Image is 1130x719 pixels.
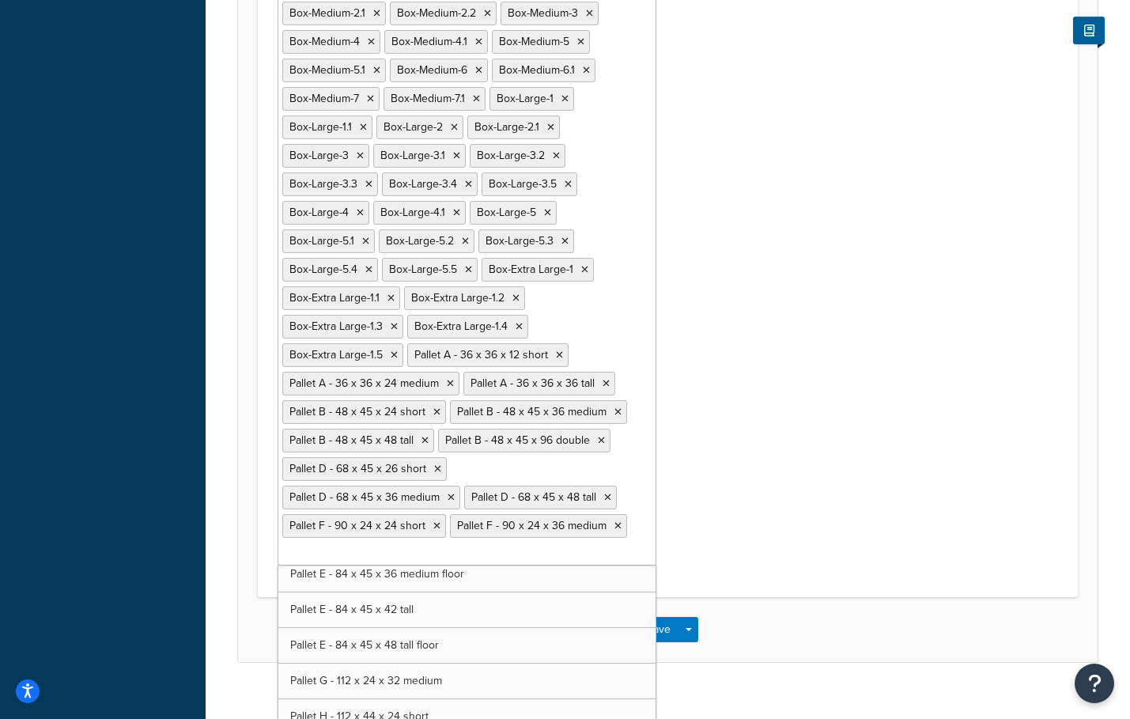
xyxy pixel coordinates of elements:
span: Box-Extra Large-1.4 [414,318,508,335]
span: Box-Medium-7.1 [391,90,465,107]
span: Box-Large-2 [384,119,443,135]
span: Box-Large-1.1 [289,119,352,135]
span: Box-Large-3.3 [289,176,357,192]
span: Box-Large-5.1 [289,233,354,249]
span: Pallet G - 112 x 24 x 32 medium [290,672,442,689]
span: Box-Large-5.5 [389,261,457,278]
span: Pallet E - 84 x 45 x 48 tall floor [290,637,439,653]
span: Box-Large-5.2 [386,233,454,249]
span: Box-Extra Large-1.3 [289,318,383,335]
span: Pallet D - 68 x 45 x 36 medium [289,489,440,505]
span: Box-Large-5.3 [486,233,554,249]
span: Box-Large-5.4 [289,261,357,278]
span: Box-Medium-6 [397,62,467,78]
span: Box-Medium-7 [289,90,359,107]
span: Box-Large-3 [289,147,349,164]
span: Box-Extra Large-1.5 [289,346,383,363]
span: Box-Large-3.1 [380,147,445,164]
span: Box-Medium-4.1 [391,33,467,50]
button: Save [637,617,680,642]
button: Show Help Docs [1073,17,1105,44]
span: Box-Medium-3 [508,5,578,21]
span: Pallet F - 90 x 24 x 36 medium [457,517,607,534]
span: Box-Large-1 [497,90,554,107]
span: Pallet E - 84 x 45 x 36 medium floor [290,566,464,582]
span: Pallet D - 68 x 45 x 48 tall [471,489,596,505]
span: Box-Large-5 [477,204,536,221]
span: Box-Large-3.5 [489,176,557,192]
span: Pallet F - 90 x 24 x 24 short [289,517,425,534]
span: Box-Medium-2.1 [289,5,365,21]
span: Box-Large-4 [289,204,349,221]
span: Box-Large-3.4 [389,176,457,192]
button: Open Resource Center [1075,664,1114,703]
a: Pallet E - 84 x 45 x 48 tall floor [278,628,656,663]
span: Box-Medium-4 [289,33,360,50]
span: Box-Medium-5 [499,33,569,50]
span: Pallet A - 36 x 36 x 12 short [414,346,548,363]
a: Pallet G - 112 x 24 x 32 medium [278,664,656,698]
span: Box-Large-4.1 [380,204,445,221]
span: Pallet B - 48 x 45 x 24 short [289,403,425,420]
span: Box-Medium-5.1 [289,62,365,78]
a: Pallet E - 84 x 45 x 36 medium floor [278,557,656,592]
span: Pallet B - 48 x 45 x 36 medium [457,403,607,420]
span: Box-Extra Large-1.1 [289,289,380,306]
span: Box-Medium-6.1 [499,62,575,78]
span: Pallet A - 36 x 36 x 36 tall [471,375,595,392]
span: Pallet B - 48 x 45 x 48 tall [289,432,414,448]
span: Pallet A - 36 x 36 x 24 medium [289,375,439,392]
span: Pallet B - 48 x 45 x 96 double [445,432,590,448]
span: Box-Extra Large-1 [489,261,573,278]
span: Pallet D - 68 x 45 x 26 short [289,460,426,477]
a: Pallet E - 84 x 45 x 42 tall [278,592,656,627]
span: Box-Large-2.1 [474,119,539,135]
span: Box-Medium-2.2 [397,5,476,21]
span: Box-Large-3.2 [477,147,545,164]
span: Box-Extra Large-1.2 [411,289,505,306]
span: Pallet E - 84 x 45 x 42 tall [290,601,414,618]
